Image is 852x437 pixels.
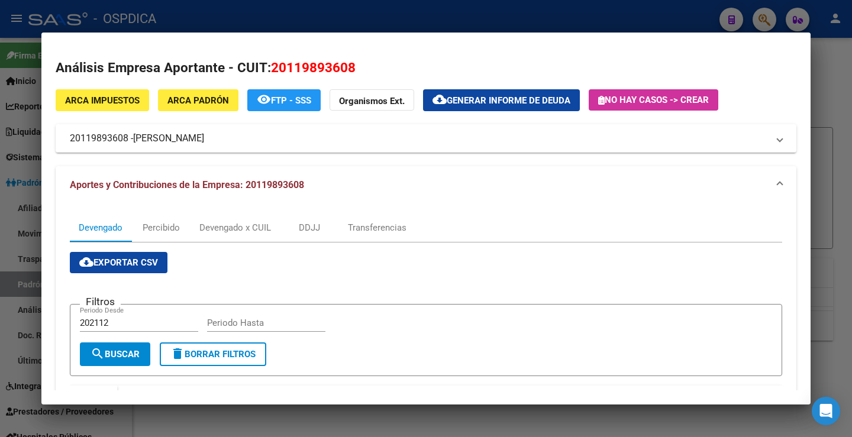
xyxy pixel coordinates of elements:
h2: Análisis Empresa Aportante - CUIT: [56,58,796,78]
span: Aportes y Contribuciones de la Empresa: 20119893608 [70,179,304,190]
div: Devengado x CUIL [199,221,271,234]
span: ARCA Padrón [167,95,229,106]
mat-panel-title: 20119893608 - [70,131,768,145]
strong: Organismos Ext. [339,96,405,106]
span: Generar informe de deuda [447,95,570,106]
mat-icon: cloud_download [79,255,93,269]
span: ARCA Impuestos [65,95,140,106]
mat-icon: delete [170,347,185,361]
button: Borrar Filtros [160,342,266,366]
span: Exportar CSV [79,257,158,268]
datatable-header-cell: Período [70,386,117,435]
div: Devengado [79,221,122,234]
span: [PERSON_NAME] [133,131,204,145]
mat-expansion-panel-header: Aportes y Contribuciones de la Empresa: 20119893608 [56,166,796,204]
button: FTP - SSS [247,89,321,111]
div: Open Intercom Messenger [812,397,840,425]
button: Buscar [80,342,150,366]
span: No hay casos -> Crear [598,95,709,105]
button: ARCA Impuestos [56,89,149,111]
button: No hay casos -> Crear [589,89,718,111]
mat-icon: cloud_download [433,92,447,106]
h3: Filtros [80,295,121,308]
button: Exportar CSV [70,252,167,273]
div: Transferencias [348,221,406,234]
mat-icon: remove_red_eye [257,92,271,106]
span: Borrar Filtros [170,349,256,360]
span: FTP - SSS [271,95,311,106]
span: Buscar [91,349,140,360]
button: ARCA Padrón [158,89,238,111]
button: Organismos Ext. [330,89,414,111]
mat-icon: search [91,347,105,361]
mat-expansion-panel-header: 20119893608 -[PERSON_NAME] [56,124,796,153]
button: Generar informe de deuda [423,89,580,111]
span: 20119893608 [271,60,356,75]
div: Percibido [143,221,180,234]
div: DDJJ [299,221,320,234]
